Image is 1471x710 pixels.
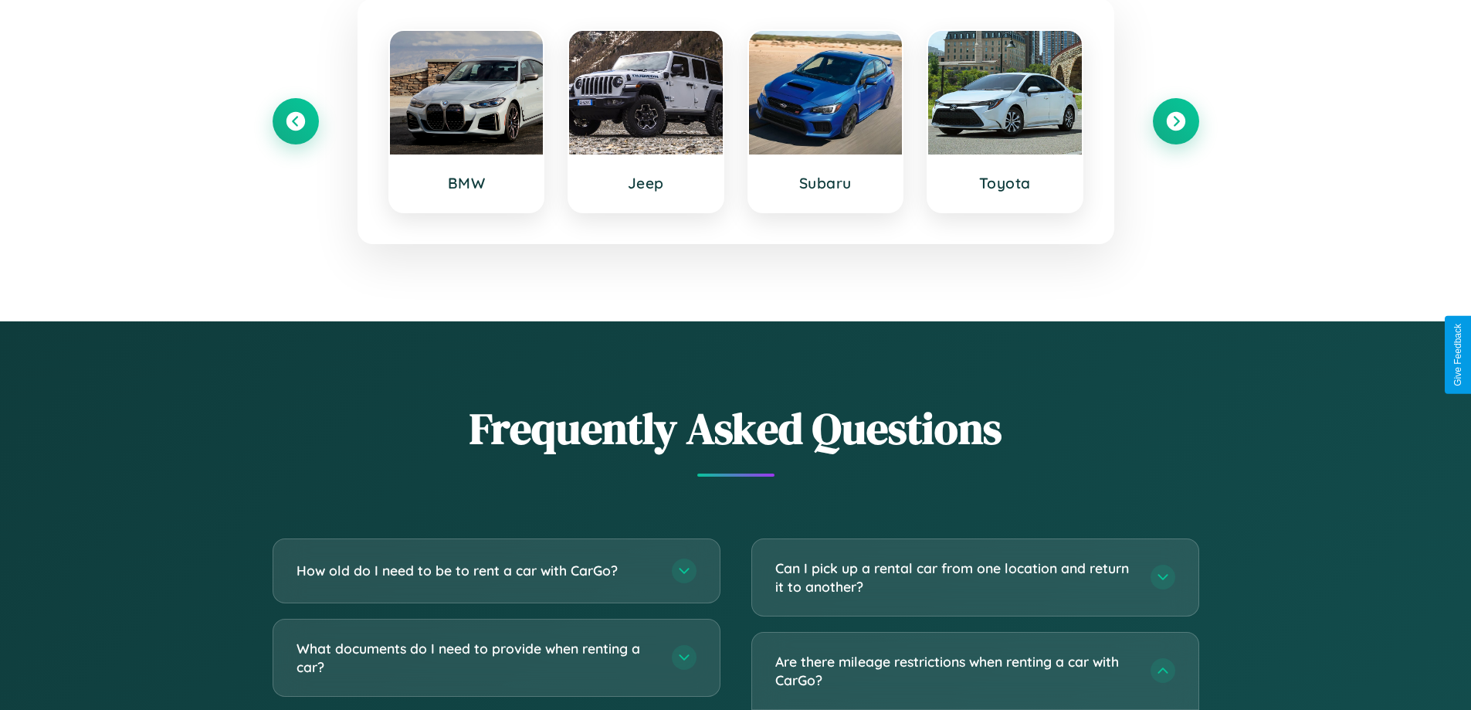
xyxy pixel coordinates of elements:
h3: Toyota [944,174,1066,192]
h3: Subaru [764,174,887,192]
h3: Can I pick up a rental car from one location and return it to another? [775,559,1135,596]
h3: What documents do I need to provide when renting a car? [297,639,656,677]
h3: Are there mileage restrictions when renting a car with CarGo? [775,652,1135,690]
div: Give Feedback [1452,324,1463,386]
h3: Jeep [585,174,707,192]
h3: BMW [405,174,528,192]
h3: How old do I need to be to rent a car with CarGo? [297,561,656,580]
h2: Frequently Asked Questions [273,399,1199,458]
